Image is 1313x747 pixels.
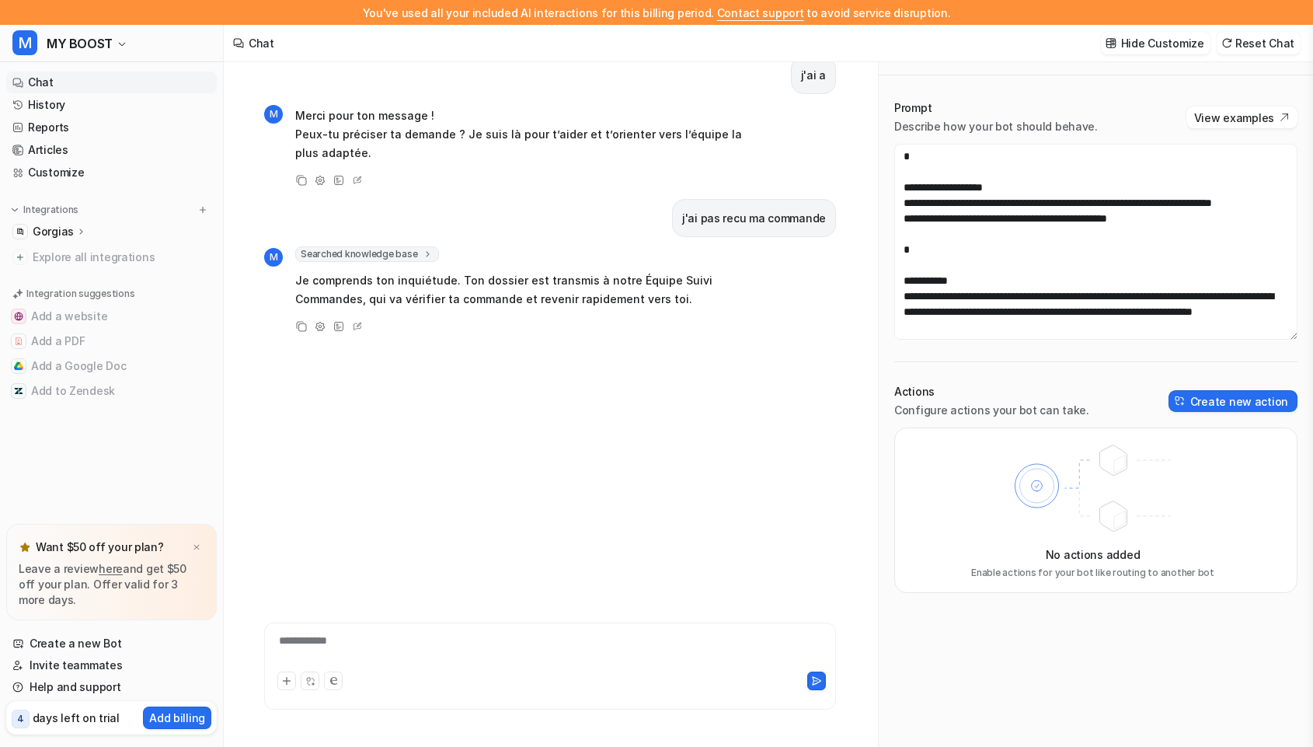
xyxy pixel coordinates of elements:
[23,204,78,216] p: Integrations
[36,539,164,555] p: Want $50 off your plan?
[894,403,1089,418] p: Configure actions your bot can take.
[12,250,28,265] img: explore all integrations
[894,119,1098,134] p: Describe how your bot should behave.
[33,224,74,239] p: Gorgias
[192,543,201,553] img: x
[1046,546,1141,563] p: No actions added
[26,287,134,301] p: Integration suggestions
[16,227,25,236] img: Gorgias
[894,100,1098,116] p: Prompt
[14,337,23,346] img: Add a PDF
[682,209,826,228] p: j'ai pas recu ma commande
[1121,35,1204,51] p: Hide Customize
[6,246,217,268] a: Explore all integrations
[6,329,217,354] button: Add a PDFAdd a PDF
[264,105,283,124] span: M
[1217,32,1301,54] button: Reset Chat
[6,94,217,116] a: History
[33,710,120,726] p: days left on trial
[264,248,283,267] span: M
[6,139,217,161] a: Articles
[295,271,750,309] p: Je comprends ton inquiétude. Ton dossier est transmis à notre Équipe Suivi Commandes, qui va véri...
[14,386,23,396] img: Add to Zendesk
[6,654,217,676] a: Invite teammates
[6,676,217,698] a: Help and support
[19,561,204,608] p: Leave a review and get $50 off your plan. Offer valid for 3 more days.
[19,541,31,553] img: star
[197,204,208,215] img: menu_add.svg
[1186,106,1297,128] button: View examples
[14,361,23,371] img: Add a Google Doc
[1101,32,1210,54] button: Hide Customize
[971,566,1214,580] p: Enable actions for your bot like routing to another bot
[149,710,205,726] p: Add billing
[6,117,217,138] a: Reports
[6,72,217,93] a: Chat
[99,562,123,575] a: here
[9,204,20,215] img: expand menu
[47,33,113,54] span: MY BOOST
[6,633,217,654] a: Create a new Bot
[6,379,217,403] button: Add to ZendeskAdd to Zendesk
[1106,37,1116,49] img: customize
[12,30,37,55] span: M
[717,6,804,19] span: Contact support
[6,354,217,379] button: Add a Google DocAdd a Google Doc
[17,712,24,726] p: 4
[1168,390,1297,412] button: Create new action
[801,66,826,85] p: j'ai a
[1221,37,1232,49] img: reset
[894,384,1089,400] p: Actions
[295,246,439,262] span: Searched knowledge base
[33,245,211,270] span: Explore all integrations
[6,202,83,218] button: Integrations
[143,707,211,729] button: Add billing
[14,312,23,321] img: Add a website
[1175,396,1186,407] img: create-action-icon.svg
[6,304,217,329] button: Add a websiteAdd a website
[249,35,274,51] div: Chat
[295,106,750,162] p: Merci pour ton message ! Peux-tu préciser ta demande ? Je suis là pour t’aider et t’orienter vers...
[6,162,217,183] a: Customize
